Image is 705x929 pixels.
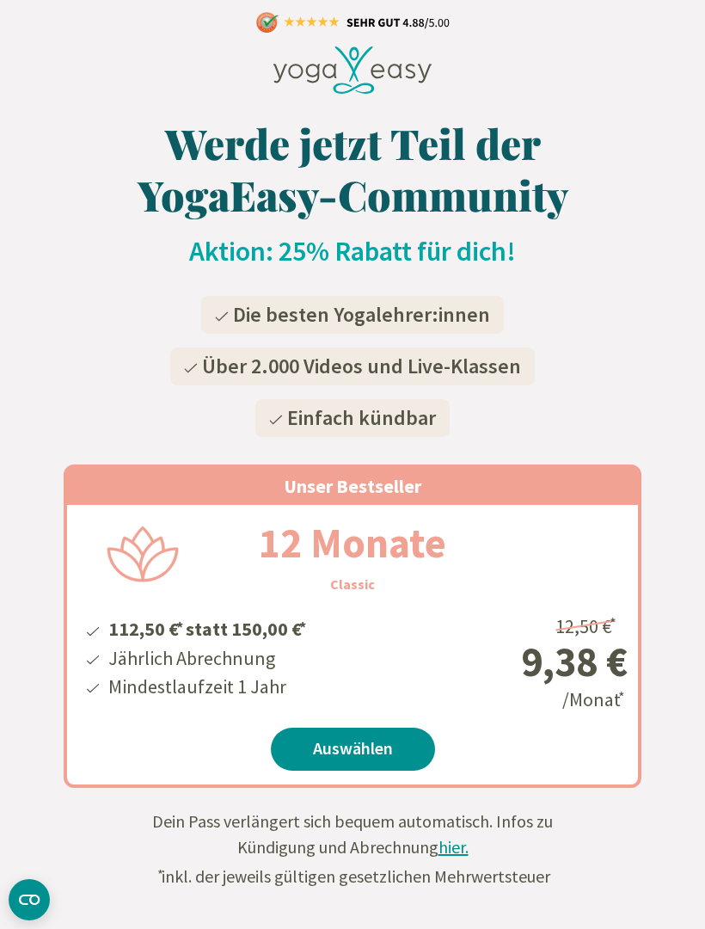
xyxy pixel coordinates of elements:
span: Die besten Yogalehrer:innen [233,301,490,328]
span: hier. [438,836,469,858]
h1: Werde jetzt Teil der YogaEasy-Community [64,117,641,220]
a: Auswählen [271,728,435,771]
span: Einfach kündbar [287,404,436,431]
span: Unser Bestseller [284,474,421,498]
div: Dein Pass verlängert sich bequem automatisch. Infos zu Kündigung und Abrechnung [138,809,567,889]
h3: Classic [330,574,375,594]
li: Mindestlaufzeit 1 Jahr [106,673,309,701]
span: inkl. der jeweils gültigen gesetzlichen Mehrwertsteuer [156,865,550,887]
button: CMP-Widget öffnen [9,879,50,920]
div: /Monat [421,608,628,714]
li: Jährlich Abrechnung [106,644,309,673]
span: Über 2.000 Videos und Live-Klassen [202,353,521,379]
span: 12,50 € [555,614,619,638]
h2: 12 Monate [218,512,487,574]
li: 112,50 € statt 150,00 € [106,612,309,643]
div: 9,38 € [421,641,628,682]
